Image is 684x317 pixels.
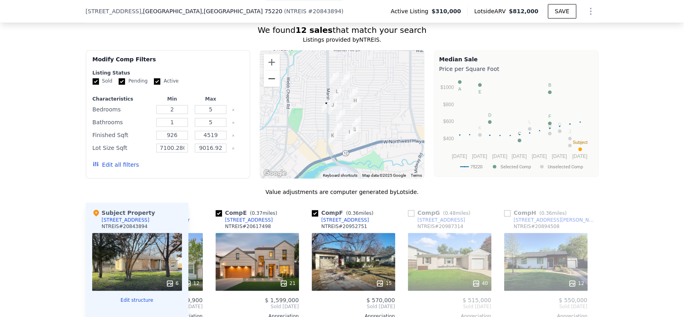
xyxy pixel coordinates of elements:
[93,161,139,169] button: Edit all filters
[439,55,593,63] div: Median Sale
[492,153,507,159] text: [DATE]
[418,217,465,223] div: [STREET_ADDRESS]
[225,223,271,230] div: NTREIS # 20617498
[312,303,395,310] span: Sold [DATE]
[264,71,280,87] button: Zoom out
[102,217,149,223] div: [STREET_ADDRESS]
[93,104,151,115] div: Bedrooms
[559,297,587,303] span: $ 550,000
[93,78,99,85] input: Sold
[458,87,461,91] text: A
[329,84,345,104] div: 3746 Dunhaven Rd
[583,3,599,19] button: Show Options
[504,217,597,223] a: [STREET_ADDRESS][PERSON_NAME]
[119,78,147,85] label: Pending
[573,139,587,144] text: Subject
[500,164,531,169] text: Selected Comp
[327,68,342,88] div: 3733 Manana Dr
[408,209,474,217] div: Comp G
[346,84,361,104] div: 3856 Dunhaven Rd
[247,210,280,216] span: ( miles)
[548,4,576,18] button: SAVE
[102,223,148,230] div: NTREIS # 20843894
[216,303,299,310] span: Sold [DATE]
[551,153,567,159] text: [DATE]
[411,173,422,178] a: Terms (opens in new tab)
[333,105,348,125] div: 3765 Durango Dr
[347,93,363,113] div: 3866 Gaspar Dr
[509,8,539,14] span: $812,000
[470,164,482,169] text: 75220
[568,279,584,287] div: 12
[548,114,551,119] text: F
[338,70,353,90] div: 9826 Mixon Dr
[511,153,527,159] text: [DATE]
[232,121,235,124] button: Clear
[518,131,521,135] text: C
[531,153,547,159] text: [DATE]
[280,279,295,287] div: 21
[331,118,346,138] div: 3752 Bolivar Dr
[154,78,178,85] label: Active
[154,78,160,85] input: Active
[232,134,235,137] button: Clear
[462,297,491,303] span: $ 515,000
[323,173,357,178] button: Keyboard shortcuts
[408,303,491,310] span: Sold [DATE]
[154,96,190,102] div: Min
[439,63,593,75] div: Price per Square Foot
[572,153,587,159] text: [DATE]
[440,85,454,90] text: $1000
[548,164,583,169] text: Unselected Comp
[321,223,367,230] div: NTREIS # 20952751
[319,96,334,116] div: 3654 Fontana Dr
[418,223,464,230] div: NTREIS # 20987314
[262,168,288,178] a: Open this area in Google Maps (opens a new window)
[119,78,125,85] input: Pending
[558,121,561,126] text: G
[347,122,362,142] div: 3917 Hawick Ln
[93,129,151,141] div: Finished Sqft
[93,55,244,70] div: Modify Comp Filters
[321,217,369,223] div: [STREET_ADDRESS]
[252,210,262,216] span: 0.37
[93,78,113,85] label: Sold
[569,129,571,134] text: J
[439,75,593,175] svg: A chart.
[232,108,235,111] button: Clear
[366,297,395,303] span: $ 570,000
[478,89,481,94] text: E
[86,24,599,36] div: We found that match your search
[184,279,199,287] div: 12
[504,303,587,310] span: Sold [DATE]
[569,136,570,141] text: I
[342,125,357,145] div: 3839 Hawick Ln
[174,297,202,303] span: $ 629,900
[92,209,155,217] div: Subject Property
[514,217,597,223] div: [STREET_ADDRESS][PERSON_NAME]
[472,279,488,287] div: 40
[514,223,560,230] div: NTREIS # 20894508
[504,209,570,217] div: Comp H
[408,217,465,223] a: [STREET_ADDRESS]
[93,70,244,76] div: Listing Status
[286,8,307,14] span: NTREIS
[216,209,280,217] div: Comp E
[312,217,369,223] a: [STREET_ADDRESS]
[265,297,299,303] span: $ 1,599,000
[86,36,599,44] div: Listings provided by NTREIS .
[141,7,282,15] span: , [GEOGRAPHIC_DATA]
[264,54,280,70] button: Zoom in
[93,117,151,128] div: Bathrooms
[166,279,179,287] div: 6
[232,147,235,150] button: Clear
[312,209,377,217] div: Comp F
[284,7,344,15] div: ( )
[308,8,341,14] span: # 20843894
[362,173,406,178] span: Map data ©2025 Google
[443,119,454,124] text: $600
[548,83,551,87] text: B
[432,7,461,15] span: $310,000
[93,142,151,153] div: Lot Size Sqft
